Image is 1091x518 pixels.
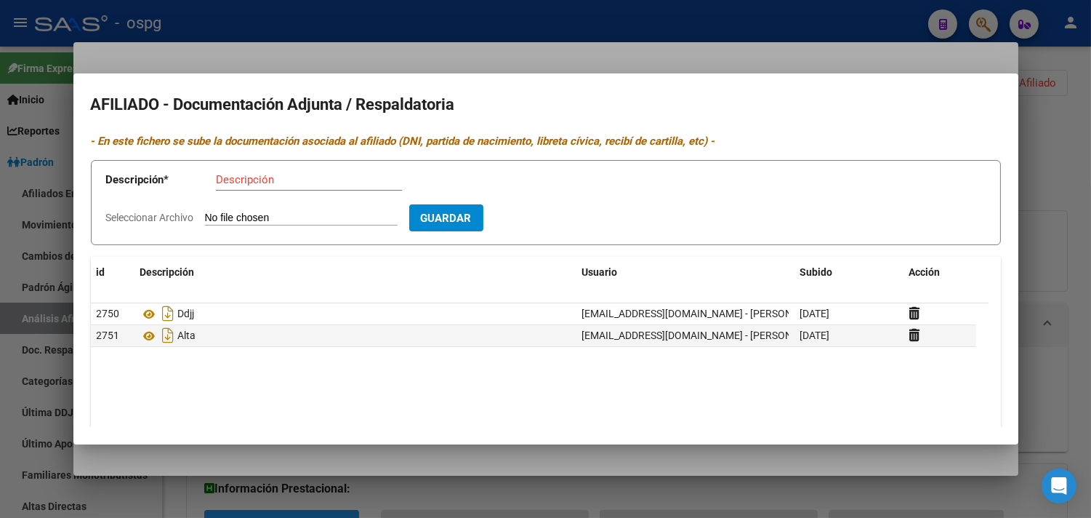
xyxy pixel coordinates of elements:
[800,330,830,341] span: [DATE]
[178,330,196,342] span: Alta
[91,135,715,148] i: - En este fichero se sube la documentación asociada al afiliado (DNI, partida de nacimiento, libr...
[794,257,903,288] datatable-header-cell: Subido
[97,308,120,319] span: 2750
[91,91,1001,119] h2: AFILIADO - Documentación Adjunta / Respaldatoria
[800,308,830,319] span: [DATE]
[134,257,576,288] datatable-header-cell: Descripción
[106,212,194,223] span: Seleccionar Archivo
[178,308,195,320] span: Ddjj
[582,308,829,319] span: [EMAIL_ADDRESS][DOMAIN_NAME] - [PERSON_NAME]
[909,266,941,278] span: Acción
[903,257,976,288] datatable-header-cell: Acción
[97,330,120,341] span: 2751
[421,212,472,225] span: Guardar
[106,172,216,188] p: Descripción
[159,324,178,347] i: Descargar documento
[97,266,105,278] span: id
[159,302,178,325] i: Descargar documento
[91,257,134,288] datatable-header-cell: id
[582,266,618,278] span: Usuario
[409,204,483,231] button: Guardar
[582,330,829,341] span: [EMAIL_ADDRESS][DOMAIN_NAME] - [PERSON_NAME]
[140,266,195,278] span: Descripción
[800,266,833,278] span: Subido
[1042,469,1076,503] div: Open Intercom Messenger
[576,257,794,288] datatable-header-cell: Usuario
